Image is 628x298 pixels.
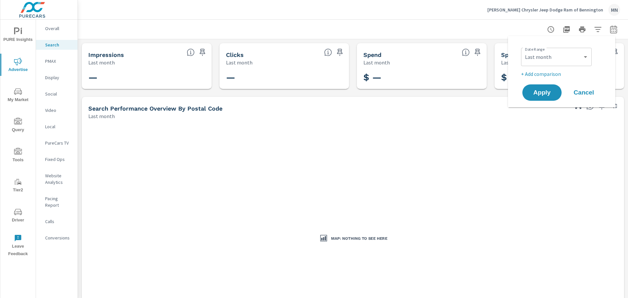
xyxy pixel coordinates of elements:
[45,91,72,97] p: Social
[462,48,470,56] span: The amount of money spent on advertising during the period.
[501,72,618,83] h3: $ —
[88,105,222,112] h5: Search Performance Overview By Postal Code
[363,51,381,58] h5: Spend
[45,123,72,130] p: Local
[571,90,597,96] span: Cancel
[363,59,390,66] p: Last month
[36,89,78,99] div: Social
[226,59,253,66] p: Last month
[45,172,72,185] p: Website Analytics
[2,118,34,134] span: Query
[501,59,528,66] p: Last month
[36,154,78,164] div: Fixed Ops
[331,236,387,241] h3: Map: Nothing to see here
[2,208,34,224] span: Driver
[2,88,34,104] span: My Market
[36,24,78,33] div: Overall
[45,140,72,146] p: PureCars TV
[36,56,78,66] div: PMAX
[2,178,34,194] span: Tier2
[2,27,34,44] span: PURE Insights
[36,217,78,226] div: Calls
[36,40,78,50] div: Search
[226,51,244,58] h5: Clicks
[608,4,620,16] div: MN
[472,47,483,58] span: Save this to your personalized report
[36,194,78,210] div: Pacing Report
[197,47,208,58] span: Save this to your personalized report
[607,23,620,36] button: Select Date Range
[36,122,78,131] div: Local
[88,51,124,58] h5: Impressions
[2,148,34,164] span: Tools
[45,25,72,32] p: Overall
[45,74,72,81] p: Display
[501,51,560,58] h5: Spend Per Unit Sold
[487,7,603,13] p: [PERSON_NAME] Chrysler Jeep Dodge Ram of Bennington
[2,234,34,258] span: Leave Feedback
[45,218,72,225] p: Calls
[88,72,205,83] h3: —
[45,107,72,114] p: Video
[522,84,562,101] button: Apply
[187,48,195,56] span: The number of times an ad was shown on your behalf.
[521,70,605,78] p: + Add comparison
[45,156,72,163] p: Fixed Ops
[324,48,332,56] span: The number of times an ad was clicked by a consumer.
[0,20,36,260] div: nav menu
[36,73,78,82] div: Display
[45,195,72,208] p: Pacing Report
[36,105,78,115] div: Video
[335,47,345,58] span: Save this to your personalized report
[36,138,78,148] div: PureCars TV
[363,72,480,83] h3: $ —
[45,235,72,241] p: Conversions
[88,59,115,66] p: Last month
[36,233,78,243] div: Conversions
[529,90,555,96] span: Apply
[36,171,78,187] div: Website Analytics
[45,42,72,48] p: Search
[2,58,34,74] span: Advertise
[88,112,115,120] p: Last month
[564,84,603,101] button: Cancel
[226,72,343,83] h3: —
[45,58,72,64] p: PMAX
